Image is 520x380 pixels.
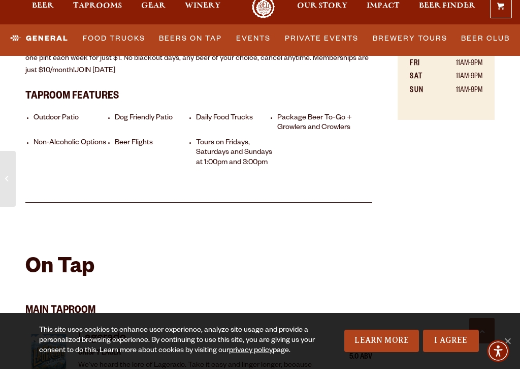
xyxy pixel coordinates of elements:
a: Learn More [344,341,419,363]
a: privacy policy [229,358,273,366]
a: Food Trucks [79,38,149,61]
a: General [6,38,73,61]
span: Impact [367,13,400,21]
span: Gear [141,13,166,21]
li: Daily Food Trucks [196,125,274,144]
a: Our Story [290,7,354,29]
a: Impact [360,7,406,29]
span: Beer Finder [419,13,475,21]
li: Non-Alcoholic Options [34,150,111,179]
a: Private Events [281,38,363,61]
h3: Taproom Features [25,96,372,117]
a: Gear [135,7,172,29]
a: I Agree [423,341,479,363]
td: 11AM-8PM [436,96,482,109]
h3: Main Taproom [25,302,372,331]
a: Events [232,38,275,61]
a: Winery [178,7,227,29]
a: Beer Club [457,38,514,61]
td: 11AM-9PM [436,82,482,95]
div: Accessibility Menu [487,351,509,373]
a: Beer [25,7,60,29]
a: Odell Home [244,7,282,29]
th: SUN [410,96,436,109]
li: Package Beer To-Go + Growlers and Crowlers [277,125,355,144]
a: Beer Finder [412,7,482,29]
a: Brewery Tours [369,38,451,61]
th: FRI [410,69,436,82]
a: Beers on Tap [155,38,226,61]
li: Tours on Fridays, Saturdays and Sundays at 1:00pm and 3:00pm [196,150,274,179]
span: Winery [185,13,220,21]
li: Outdoor Patio [34,125,111,144]
span: Our Story [297,13,347,21]
th: SAT [410,82,436,95]
div: This site uses cookies to enhance user experience, analyze site usage and provide a personalized ... [39,337,320,367]
a: JOIN [DATE] [75,78,115,86]
h2: On Tap [25,268,94,292]
span: Taprooms [73,13,122,21]
li: Dog Friendly Patio [115,125,192,144]
li: Beer Flights [115,150,192,179]
a: Taprooms [67,7,128,29]
p: Introducing: The [PERSON_NAME] Beer Club – [GEOGRAPHIC_DATA][PERSON_NAME]. Members unlock one pin... [25,52,372,88]
span: Beer [32,13,54,21]
td: 11AM-9PM [436,69,482,82]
